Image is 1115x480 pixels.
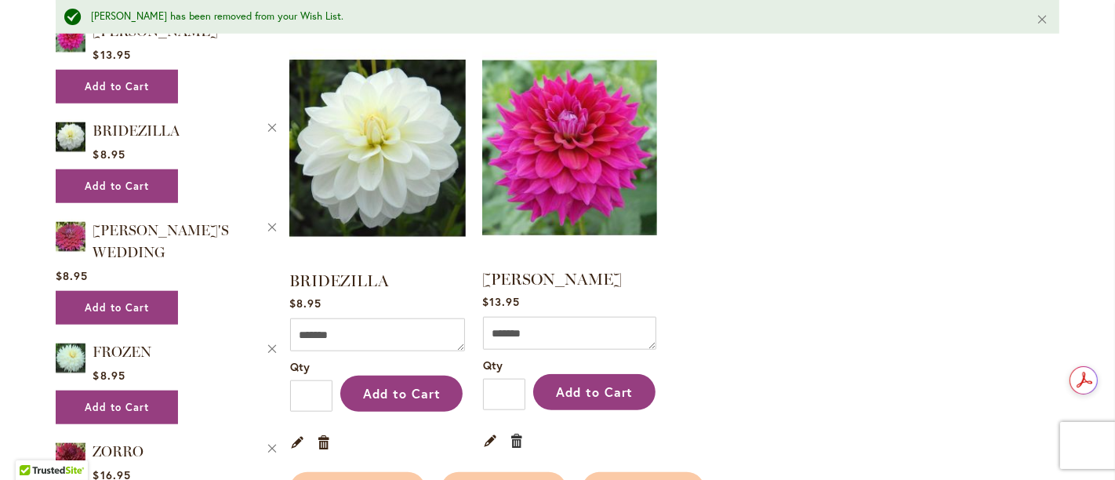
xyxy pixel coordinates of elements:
span: Add to Cart [85,301,149,315]
img: CHLOE JANAE [56,20,85,55]
button: Add to Cart [533,374,656,410]
span: $8.95 [93,368,125,383]
button: Add to Cart [56,70,178,104]
a: ZORRO [93,443,144,460]
span: $13.95 [93,47,131,62]
img: Zorro [56,440,85,475]
button: Add to Cart [56,391,178,424]
a: CHLOE JANAE [482,38,657,260]
img: Jennifer's Wedding [56,219,85,254]
iframe: Launch Accessibility Center [12,424,56,468]
a: BRIDEZILLA [93,122,180,140]
img: Frozen [56,340,85,376]
button: Add to Cart [56,291,178,325]
div: [PERSON_NAME] has been removed from your Wish List. [91,9,1012,24]
span: $8.95 [289,296,321,311]
span: $13.95 [482,294,520,309]
a: [PERSON_NAME] [482,270,622,289]
span: $8.95 [93,147,125,162]
a: BRIDEZILLA [289,271,389,290]
span: Add to Cart [85,180,149,193]
a: FROZEN [93,344,152,361]
img: BRIDEZILLA [289,38,466,258]
a: Zorro [56,440,85,478]
a: BRIDEZILLA [56,119,85,158]
img: CHLOE JANAE [482,38,657,257]
span: Add to Cart [363,385,441,402]
span: $8.95 [56,268,88,283]
a: Jennifer's Wedding [56,219,85,257]
a: [PERSON_NAME] [93,23,219,40]
span: Qty [483,358,503,373]
a: BRIDEZILLA [289,38,466,261]
a: Frozen [56,340,85,379]
span: Add to Cart [85,401,149,414]
span: Add to Cart [85,80,149,93]
a: [PERSON_NAME]'S WEDDING [93,222,230,261]
span: Add to Cart [556,384,634,400]
button: Add to Cart [340,376,463,412]
button: Add to Cart [56,169,178,203]
img: BRIDEZILLA [56,119,85,155]
a: CHLOE JANAE [56,20,85,58]
span: Qty [290,359,310,374]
